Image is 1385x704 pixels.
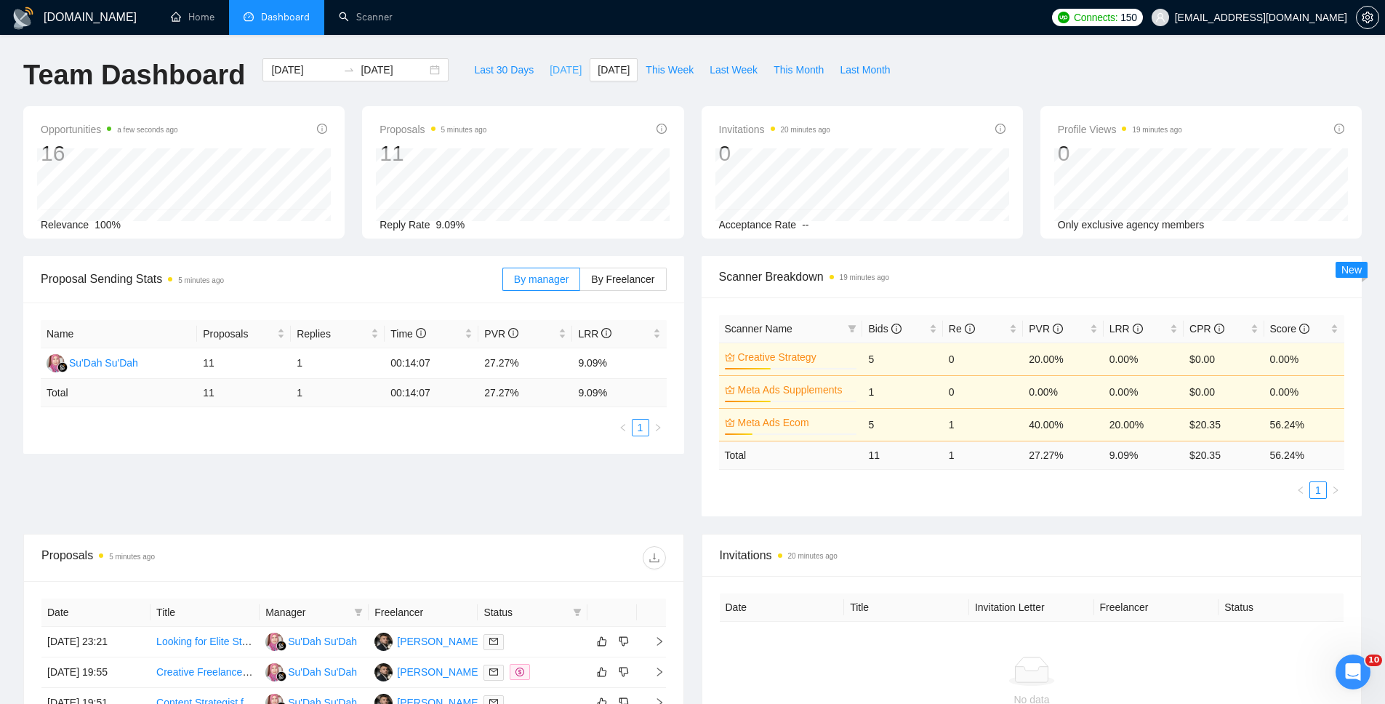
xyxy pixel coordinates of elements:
th: Date [720,593,845,622]
td: 1 [291,379,385,407]
button: download [643,546,666,569]
a: SSu'Dah Su'Dah [265,665,357,677]
td: 20.00% [1023,343,1103,375]
th: Name [41,320,197,348]
input: Start date [271,62,337,78]
li: Previous Page [614,419,632,436]
span: LRR [578,328,611,340]
div: Su'Dah Su'Dah [69,355,138,371]
button: like [593,633,611,650]
a: 1 [1310,482,1326,498]
a: searchScanner [339,11,393,23]
span: Proposal Sending Stats [41,270,502,288]
td: 9.09% [572,348,666,379]
span: info-circle [995,124,1005,134]
span: Connects: [1074,9,1117,25]
td: 9.09 % [1104,441,1184,469]
span: Invitations [720,546,1344,564]
div: 0 [719,140,830,167]
span: Bids [868,323,901,335]
span: info-circle [601,328,611,338]
td: $0.00 [1184,375,1264,408]
span: [DATE] [550,62,582,78]
span: mail [489,668,498,676]
img: logo [12,7,35,30]
span: PVR [484,328,518,340]
button: [DATE] [590,58,638,81]
img: S [265,633,284,651]
th: Title [150,599,260,627]
span: filter [354,608,363,617]
span: LRR [1109,323,1143,335]
td: 11 [197,348,291,379]
time: 5 minutes ago [178,276,224,284]
span: filter [848,324,856,333]
span: dislike [619,636,629,647]
span: 150 [1120,9,1136,25]
button: left [1292,481,1309,499]
time: 20 minutes ago [781,126,830,134]
button: right [649,419,667,436]
td: 40.00% [1023,408,1103,441]
td: 0 [943,343,1023,375]
span: left [619,423,627,432]
span: 10 [1365,655,1382,666]
td: 0.00% [1023,375,1103,408]
span: Profile Views [1058,121,1182,138]
span: download [643,552,665,564]
li: Previous Page [1292,481,1309,499]
span: Score [1270,323,1309,335]
span: New [1341,264,1362,276]
input: End date [361,62,427,78]
span: swap-right [343,64,355,76]
span: Re [949,323,975,335]
a: SSu'Dah Su'Dah [265,635,357,647]
span: By Freelancer [591,273,654,285]
td: 1 [291,348,385,379]
td: 5 [862,343,942,375]
button: This Week [638,58,702,81]
li: Next Page [649,419,667,436]
span: Reply Rate [380,219,430,231]
a: Creative Freelancer Needed for Paid Media Campaigns [156,666,407,678]
span: dashboard [244,12,254,22]
td: 0.00% [1264,343,1344,375]
td: 56.24% [1264,408,1344,441]
span: crown [725,417,735,428]
img: S [265,663,284,681]
td: $0.00 [1184,343,1264,375]
td: $ 20.35 [1184,441,1264,469]
td: 20.00% [1104,408,1184,441]
span: dollar [515,668,524,676]
td: 0.00% [1104,375,1184,408]
a: Meta Ads Supplements [738,382,854,398]
span: Only exclusive agency members [1058,219,1205,231]
a: DK[PERSON_NAME] [374,665,481,677]
img: DK [374,663,393,681]
td: 1 [862,375,942,408]
td: 1 [943,408,1023,441]
th: Invitation Letter [969,593,1094,622]
span: crown [725,385,735,395]
span: PVR [1029,323,1063,335]
button: This Month [766,58,832,81]
span: Acceptance Rate [719,219,797,231]
td: 27.27% [478,348,572,379]
span: -- [802,219,808,231]
span: filter [570,601,585,623]
button: Last Week [702,58,766,81]
span: like [597,666,607,678]
td: Total [41,379,197,407]
th: Freelancer [1094,593,1219,622]
img: S [47,354,65,372]
span: info-circle [1053,324,1063,334]
td: 0.00% [1264,375,1344,408]
img: upwork-logo.png [1058,12,1069,23]
span: info-circle [965,324,975,334]
th: Manager [260,599,369,627]
span: Status [483,604,566,620]
td: Total [719,441,863,469]
a: setting [1356,12,1379,23]
span: user [1155,12,1165,23]
span: right [643,667,665,677]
